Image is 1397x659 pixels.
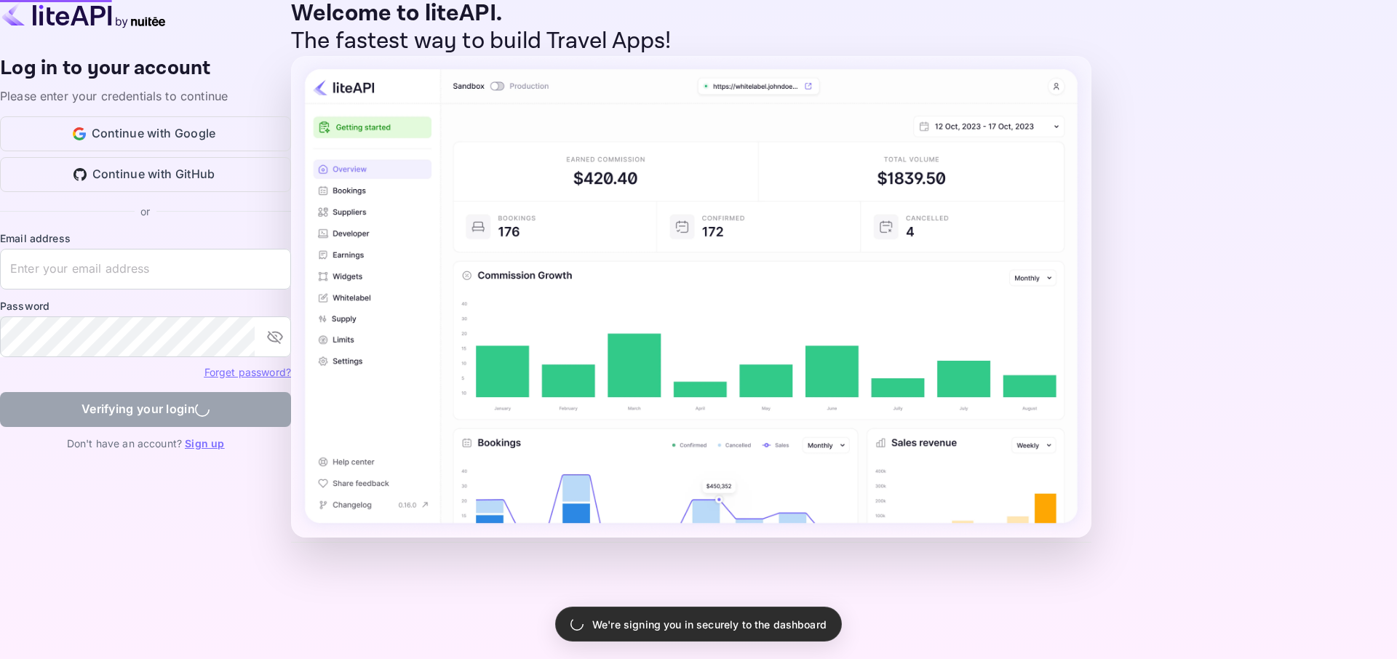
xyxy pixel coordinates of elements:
a: Sign up [185,437,224,450]
p: or [140,204,150,219]
p: The fastest way to build Travel Apps! [291,28,1091,55]
img: liteAPI Dashboard Preview [291,56,1091,538]
a: Forget password? [204,364,291,379]
button: toggle password visibility [260,322,290,351]
p: We're signing you in securely to the dashboard [592,617,827,632]
a: Forget password? [204,366,291,378]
